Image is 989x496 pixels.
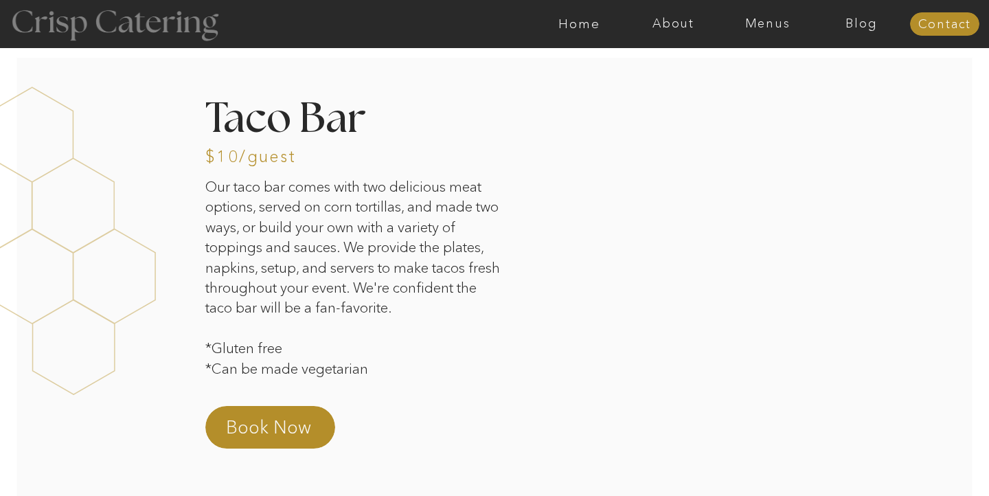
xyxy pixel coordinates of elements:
[910,18,979,32] a: Contact
[205,148,284,161] h3: $10/guest
[626,17,720,31] a: About
[720,17,815,31] a: Menus
[532,17,626,31] a: Home
[205,177,505,391] p: Our taco bar comes with two delicious meat options, served on corn tortillas, and made two ways, ...
[226,415,347,448] a: Book Now
[815,17,909,31] a: Blog
[205,99,469,135] h2: Taco Bar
